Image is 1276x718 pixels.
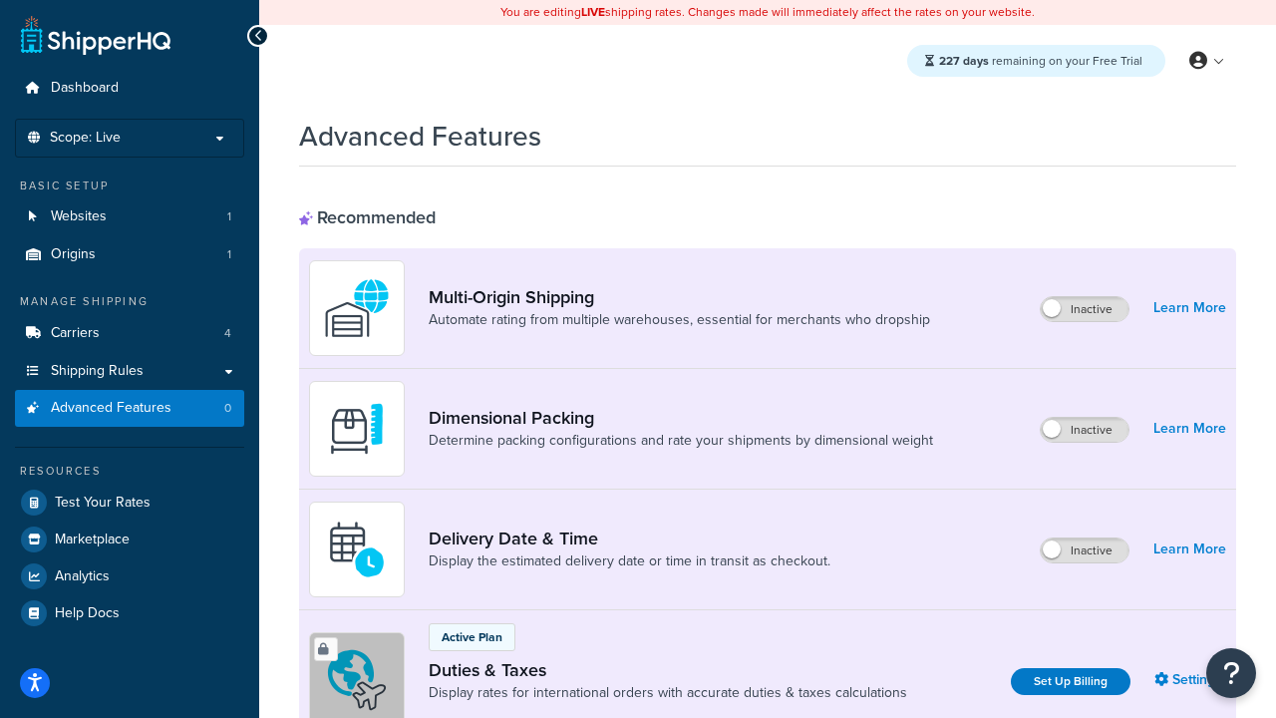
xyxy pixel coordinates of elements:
[15,198,244,235] li: Websites
[55,495,151,512] span: Test Your Rates
[15,293,244,310] div: Manage Shipping
[429,683,907,703] a: Display rates for international orders with accurate duties & taxes calculations
[15,595,244,631] a: Help Docs
[1153,415,1226,443] a: Learn More
[15,178,244,194] div: Basic Setup
[1041,418,1128,442] label: Inactive
[581,3,605,21] b: LIVE
[51,363,144,380] span: Shipping Rules
[15,463,244,480] div: Resources
[939,52,1142,70] span: remaining on your Free Trial
[227,246,231,263] span: 1
[429,528,830,549] a: Delivery Date & Time
[224,325,231,342] span: 4
[429,286,930,308] a: Multi-Origin Shipping
[1011,668,1130,695] a: Set Up Billing
[15,558,244,594] a: Analytics
[299,206,436,228] div: Recommended
[15,390,244,427] li: Advanced Features
[224,400,231,417] span: 0
[299,117,541,156] h1: Advanced Features
[322,515,392,584] img: gfkeb5ejjkALwAAAABJRU5ErkJggg==
[1153,536,1226,563] a: Learn More
[15,522,244,557] a: Marketplace
[15,315,244,352] a: Carriers4
[442,628,502,646] p: Active Plan
[227,208,231,225] span: 1
[51,208,107,225] span: Websites
[55,605,120,622] span: Help Docs
[429,551,830,571] a: Display the estimated delivery date or time in transit as checkout.
[50,130,121,147] span: Scope: Live
[939,52,989,70] strong: 227 days
[15,236,244,273] li: Origins
[322,394,392,464] img: DTVBYsAAAAAASUVORK5CYII=
[429,431,933,451] a: Determine packing configurations and rate your shipments by dimensional weight
[1153,294,1226,322] a: Learn More
[15,485,244,521] a: Test Your Rates
[1206,648,1256,698] button: Open Resource Center
[51,246,96,263] span: Origins
[429,310,930,330] a: Automate rating from multiple warehouses, essential for merchants who dropship
[51,400,171,417] span: Advanced Features
[1154,666,1226,694] a: Settings
[15,390,244,427] a: Advanced Features0
[429,407,933,429] a: Dimensional Packing
[15,236,244,273] a: Origins1
[51,325,100,342] span: Carriers
[51,80,119,97] span: Dashboard
[55,532,130,548] span: Marketplace
[15,315,244,352] li: Carriers
[55,568,110,585] span: Analytics
[322,273,392,343] img: WatD5o0RtDAAAAAElFTkSuQmCC
[429,659,907,681] a: Duties & Taxes
[15,70,244,107] a: Dashboard
[15,198,244,235] a: Websites1
[15,353,244,390] a: Shipping Rules
[1041,297,1128,321] label: Inactive
[1041,538,1128,562] label: Inactive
